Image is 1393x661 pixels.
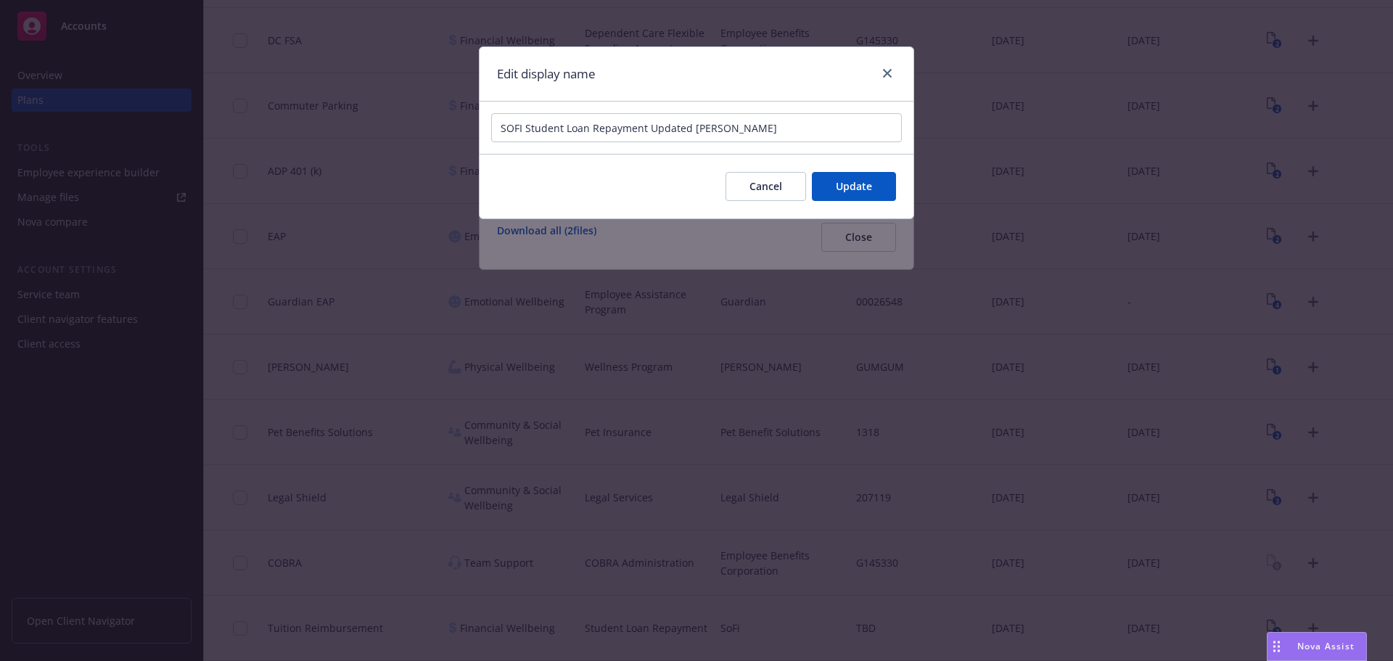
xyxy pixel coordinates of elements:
[749,179,782,193] span: Cancel
[812,172,896,201] button: Update
[726,172,806,201] button: Cancel
[497,65,596,83] h1: Edit display name
[1297,640,1355,652] span: Nova Assist
[836,179,872,193] span: Update
[1267,632,1367,661] button: Nova Assist
[879,65,896,82] a: close
[1267,633,1286,660] div: Drag to move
